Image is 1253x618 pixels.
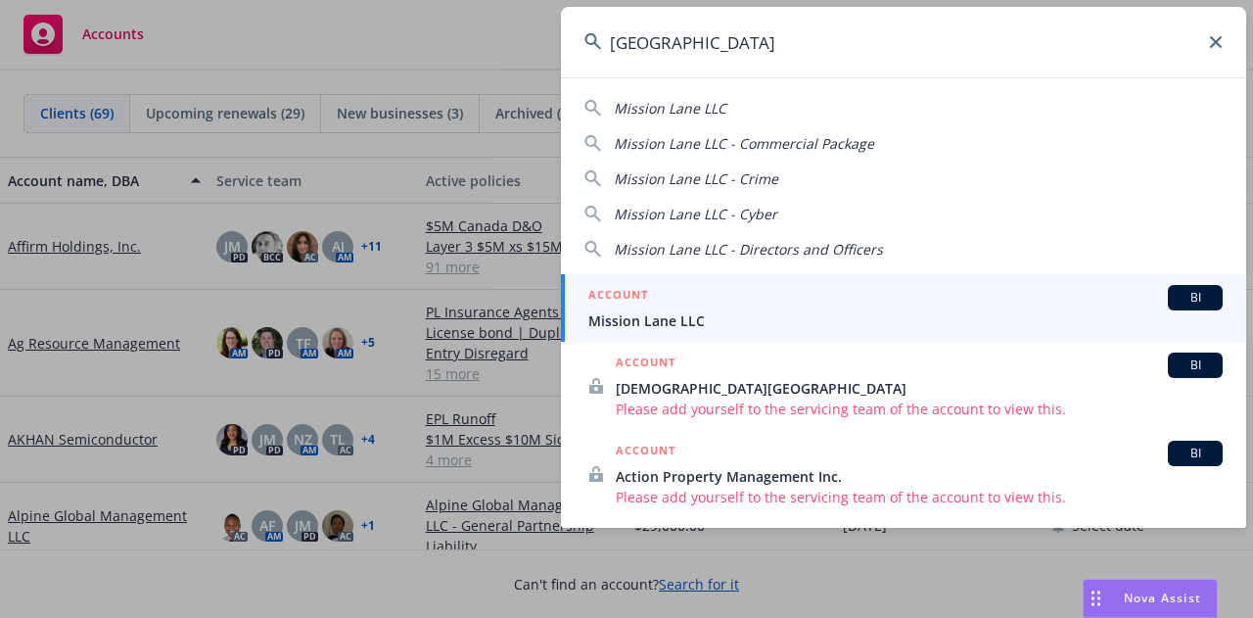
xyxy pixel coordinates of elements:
[614,134,874,153] span: Mission Lane LLC - Commercial Package
[561,274,1246,342] a: ACCOUNTBIMission Lane LLC
[614,240,883,259] span: Mission Lane LLC - Directors and Officers
[616,378,1223,399] span: [DEMOGRAPHIC_DATA][GEOGRAPHIC_DATA]
[616,466,1223,487] span: Action Property Management Inc.
[1176,289,1215,307] span: BI
[1176,445,1215,462] span: BI
[561,430,1246,518] a: ACCOUNTBIAction Property Management Inc.Please add yourself to the servicing team of the account ...
[561,7,1246,77] input: Search...
[614,205,777,223] span: Mission Lane LLC - Cyber
[614,99,726,118] span: Mission Lane LLC
[1176,357,1215,374] span: BI
[1084,580,1108,617] div: Drag to move
[1124,590,1201,606] span: Nova Assist
[616,353,675,376] h5: ACCOUNT
[616,441,675,464] h5: ACCOUNT
[614,169,778,188] span: Mission Lane LLC - Crime
[616,399,1223,419] span: Please add yourself to the servicing team of the account to view this.
[616,487,1223,507] span: Please add yourself to the servicing team of the account to view this.
[1083,579,1218,618] button: Nova Assist
[561,342,1246,430] a: ACCOUNTBI[DEMOGRAPHIC_DATA][GEOGRAPHIC_DATA]Please add yourself to the servicing team of the acco...
[588,285,648,309] h5: ACCOUNT
[588,310,1223,331] span: Mission Lane LLC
